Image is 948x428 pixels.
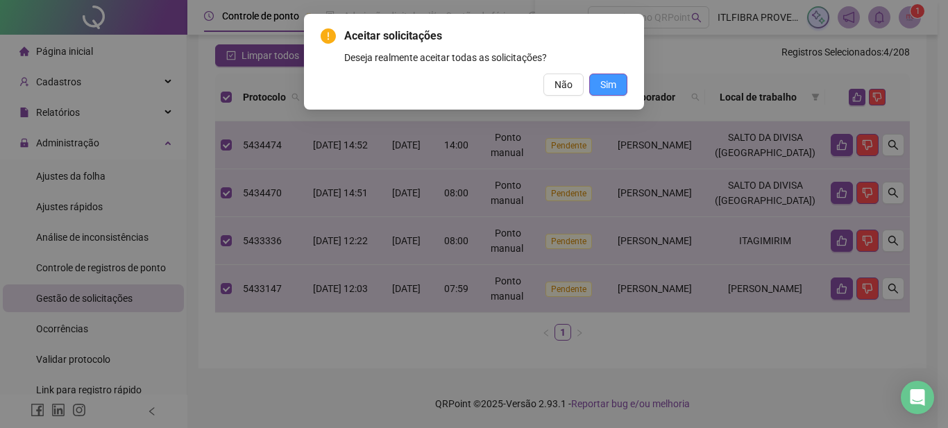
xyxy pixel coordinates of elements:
span: Não [555,77,573,92]
span: exclamation-circle [321,28,336,44]
div: Open Intercom Messenger [901,381,934,414]
button: Não [543,74,584,96]
div: Deseja realmente aceitar todas as solicitações? [344,50,627,65]
button: Sim [589,74,627,96]
span: Aceitar solicitações [344,28,627,44]
span: Sim [600,77,616,92]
